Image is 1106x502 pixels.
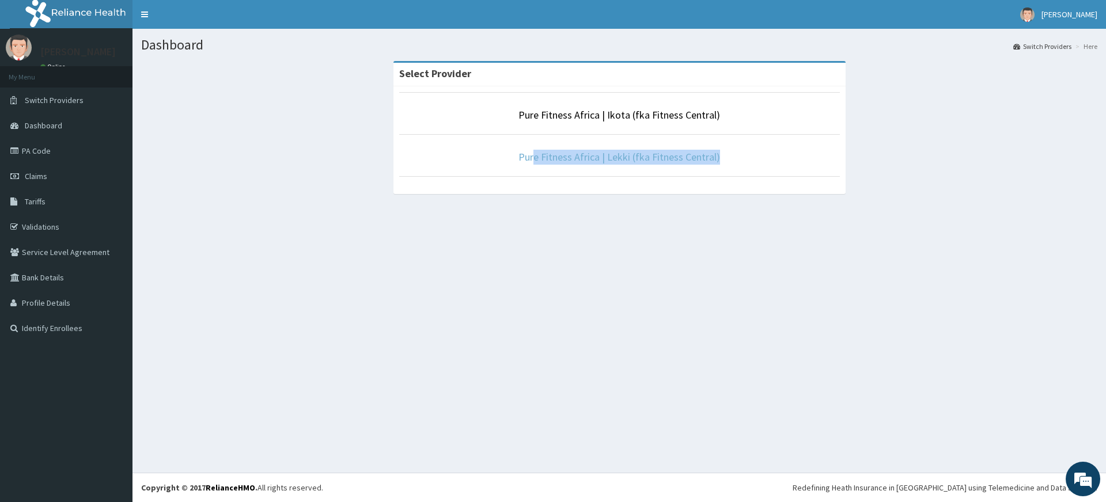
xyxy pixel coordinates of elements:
[1020,7,1035,22] img: User Image
[40,47,116,57] p: [PERSON_NAME]
[189,6,217,33] div: Minimize live chat window
[25,120,62,131] span: Dashboard
[518,150,720,163] a: Pure Fitness Africa | Lekki (fka Fitness Central)
[141,37,1097,52] h1: Dashboard
[25,196,46,207] span: Tariffs
[141,482,257,493] strong: Copyright © 2017 .
[1073,41,1097,51] li: Here
[40,63,68,71] a: Online
[206,482,255,493] a: RelianceHMO
[6,314,219,355] textarea: Type your message and hit 'Enter'
[132,473,1106,502] footer: All rights reserved.
[60,64,194,79] div: Chat with us now
[1013,41,1071,51] a: Switch Providers
[793,482,1097,493] div: Redefining Heath Insurance in [GEOGRAPHIC_DATA] using Telemedicine and Data Science!
[518,108,720,121] a: Pure Fitness Africa | Ikota (fka Fitness Central)
[21,58,47,86] img: d_794563401_company_1708531726252_794563401
[1041,9,1097,20] span: [PERSON_NAME]
[25,95,84,105] span: Switch Providers
[25,171,47,181] span: Claims
[6,35,32,60] img: User Image
[67,145,159,261] span: We're online!
[399,67,471,80] strong: Select Provider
